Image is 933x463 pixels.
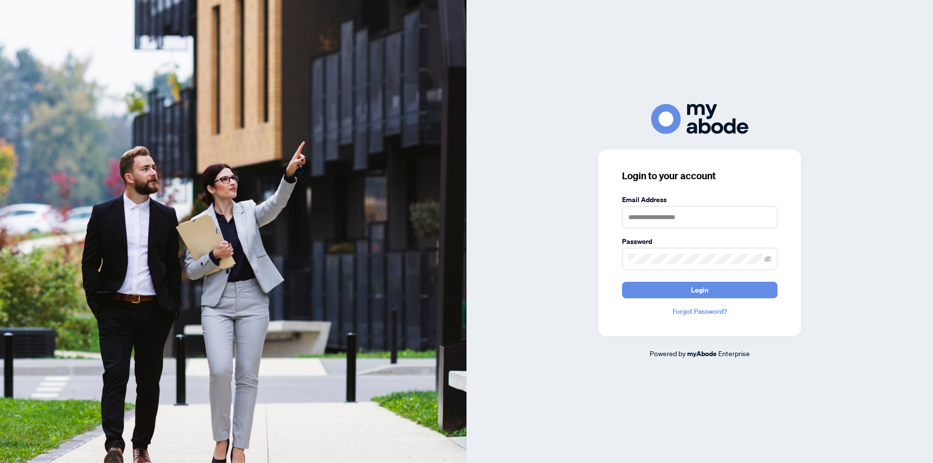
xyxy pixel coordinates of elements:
a: myAbode [687,348,717,359]
label: Email Address [622,194,777,205]
label: Password [622,236,777,247]
a: Forgot Password? [622,306,777,317]
h3: Login to your account [622,169,777,183]
span: eye-invisible [764,256,771,262]
span: Powered by [650,349,686,358]
img: ma-logo [651,104,748,134]
button: Login [622,282,777,298]
span: Login [691,282,708,298]
span: Enterprise [718,349,750,358]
